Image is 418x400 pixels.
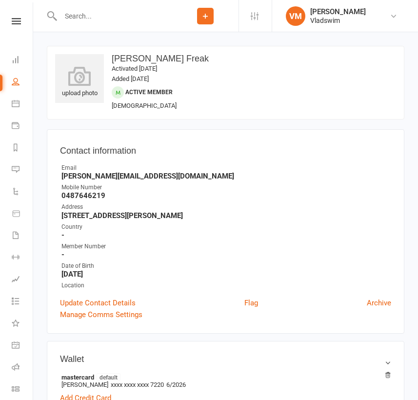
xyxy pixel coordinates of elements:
[61,270,391,279] strong: [DATE]
[244,297,258,309] a: Flag
[166,381,186,388] span: 6/2026
[112,65,157,72] time: Activated [DATE]
[12,50,34,72] a: Dashboard
[12,138,34,160] a: Reports
[12,94,34,116] a: Calendar
[12,116,34,138] a: Payments
[61,183,391,192] div: Mobile Number
[12,203,34,225] a: Product Sales
[12,313,34,335] a: What's New
[12,357,34,379] a: Roll call kiosk mode
[60,142,391,156] h3: Contact information
[60,372,391,390] li: [PERSON_NAME]
[12,269,34,291] a: Assessments
[61,250,391,259] strong: -
[61,373,386,381] strong: mastercard
[60,309,142,320] a: Manage Comms Settings
[61,222,391,232] div: Country
[367,297,391,309] a: Archive
[61,231,391,240] strong: -
[310,16,366,25] div: Vladswim
[310,7,366,16] div: [PERSON_NAME]
[97,373,120,381] span: default
[61,281,391,290] div: Location
[61,163,391,173] div: Email
[60,297,136,309] a: Update Contact Details
[61,191,391,200] strong: 0487646219
[125,89,173,96] span: Active member
[112,102,177,109] span: [DEMOGRAPHIC_DATA]
[55,66,104,99] div: upload photo
[112,75,149,82] time: Added [DATE]
[12,72,34,94] a: People
[61,172,391,180] strong: [PERSON_NAME][EMAIL_ADDRESS][DOMAIN_NAME]
[61,211,391,220] strong: [STREET_ADDRESS][PERSON_NAME]
[61,261,391,271] div: Date of Birth
[286,6,305,26] div: VM
[111,381,164,388] span: xxxx xxxx xxxx 7220
[60,354,391,364] h3: Wallet
[61,242,391,251] div: Member Number
[61,202,391,212] div: Address
[12,335,34,357] a: General attendance kiosk mode
[58,9,172,23] input: Search...
[55,54,396,64] h3: [PERSON_NAME] Freak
